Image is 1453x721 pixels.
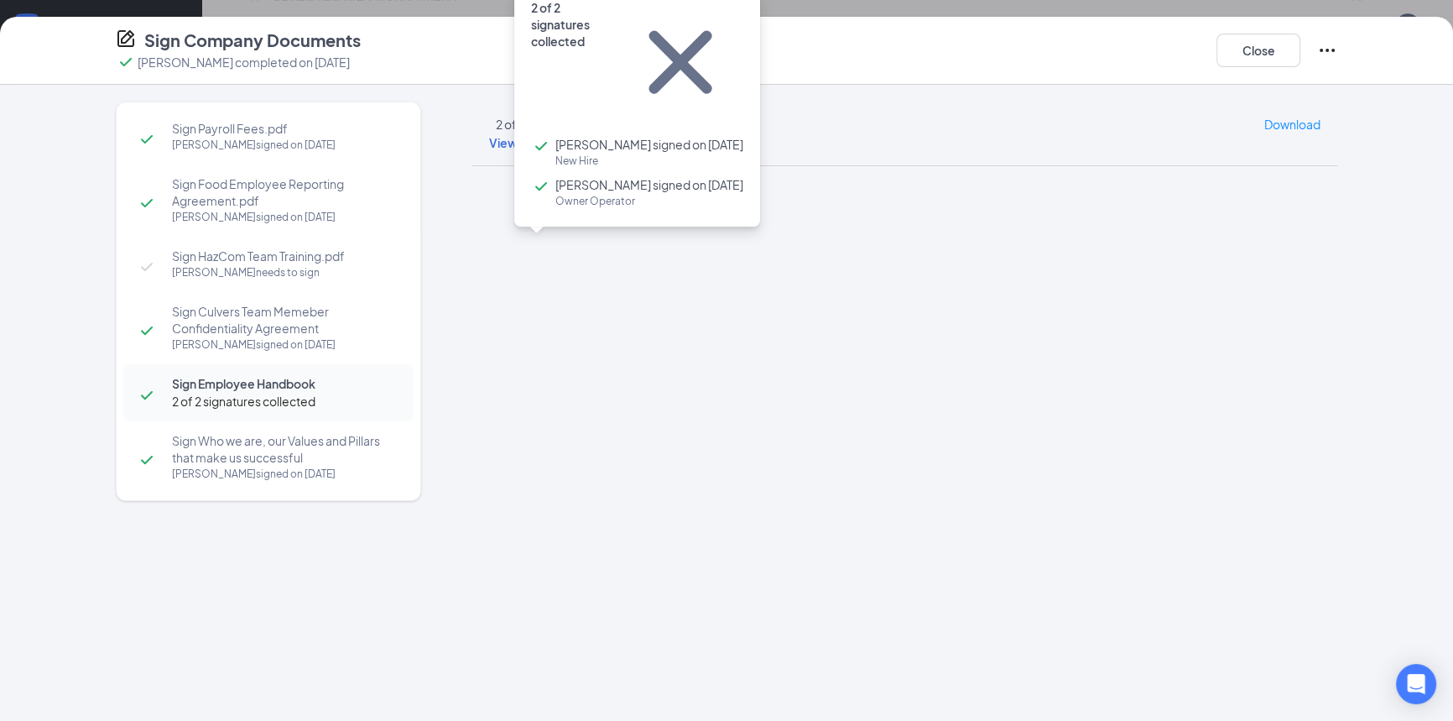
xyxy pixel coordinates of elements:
span: View Signers [489,135,561,150]
svg: Checkmark [137,193,157,213]
h4: Sign Company Documents [144,29,361,52]
span: Sign Culvers Team Memeber Confidentiality Agreement [172,303,397,337]
div: [PERSON_NAME] signed on [DATE] [172,209,397,226]
p: [PERSON_NAME] completed on [DATE] [138,54,350,71]
svg: Checkmark [116,52,136,72]
span: New Hire [555,153,743,170]
button: Close [1216,34,1300,67]
svg: Checkmark [531,176,551,196]
div: [PERSON_NAME] needs to sign [172,264,397,281]
svg: Checkmark [137,321,157,341]
svg: Checkmark [137,257,157,277]
a: Download [1264,115,1320,133]
svg: Checkmark [137,385,157,405]
span: Sign HazCom Team Training.pdf [172,248,397,264]
svg: CompanyDocumentIcon [116,29,136,49]
div: 2 of 2 signatures collected [496,116,639,133]
div: [PERSON_NAME] signed on [DATE] [172,137,397,154]
span: [PERSON_NAME] signed on [DATE] [555,176,743,193]
div: [PERSON_NAME] signed on [DATE] [172,337,397,353]
span: Sign Food Employee Reporting Agreement.pdf [172,175,397,209]
svg: Checkmark [137,129,157,149]
svg: Ellipses [1317,40,1337,60]
span: Sign Employee Handbook [172,375,397,392]
span: Sign Payroll Fees.pdf [172,120,397,137]
div: [PERSON_NAME] signed on [DATE] [172,466,397,483]
span: Download [1264,117,1320,132]
span: Owner Operator [555,193,743,210]
svg: Checkmark [137,450,157,470]
div: 2 of 2 signatures collected [172,392,397,410]
span: [PERSON_NAME] signed on [DATE] [555,136,743,153]
svg: Checkmark [531,136,551,156]
iframe: Sign Employee Handbook [472,166,1337,707]
div: Open Intercom Messenger [1396,664,1436,704]
span: Sign Who we are, our Values and Pillars that make us successful [172,432,397,466]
